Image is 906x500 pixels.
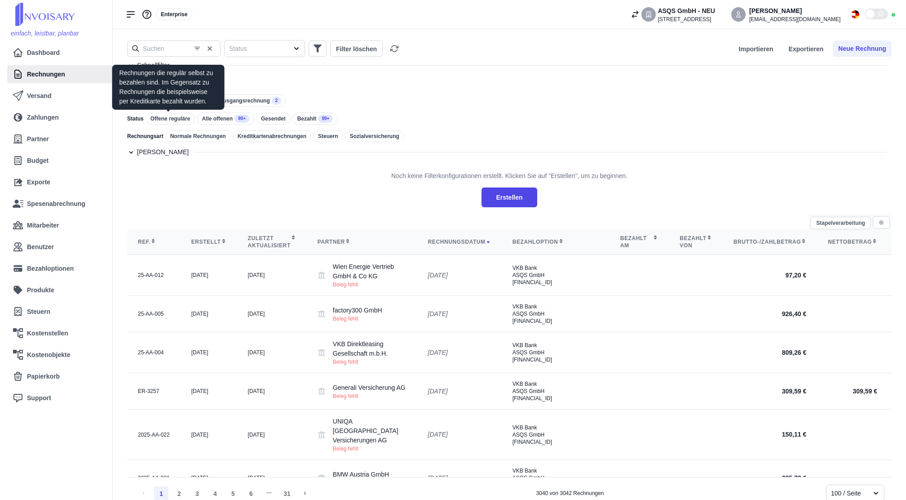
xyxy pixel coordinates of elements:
[783,40,830,57] button: Exportieren
[737,309,807,319] div: 926,40 €
[11,30,79,37] span: einfach, leistbar, planbar
[146,113,195,125] div: Offene reguläre
[513,424,599,446] div: VKB Bank ASQS GmbH [FINANCIAL_ID]
[620,235,659,249] div: Bezahlt am
[13,65,105,83] a: Rechnungen
[214,94,286,107] div: Ausgangsrechnung
[27,199,85,209] span: Spesenabrechnung
[13,152,109,170] a: Budget
[734,238,807,246] div: Brutto-/Zahlbetrag
[428,387,491,396] div: [DATE]
[749,16,840,23] div: [EMAIL_ADDRESS][DOMAIN_NAME]
[851,10,859,18] img: Flag_de.svg
[191,349,226,356] div: [DATE]
[318,238,407,246] div: Partner
[27,48,60,58] span: Dashboard
[13,130,105,148] a: Partner
[333,262,407,288] div: Wien Energie Vertrieb GmbH & Co KG
[658,6,715,16] div: ASQS GmbH - NEU
[165,130,231,142] div: Normale Rechnungen
[333,339,407,366] div: VKB Direktleasing Gesellschaft m.b.H.
[138,388,170,395] div: ER-3257
[391,164,628,187] div: Noch keine Filterkonfigurationen erstellt. Klicken Sie auf "Erstellen", um zu beginnen.
[137,147,189,157] h7: [PERSON_NAME]
[428,309,491,319] div: [DATE]
[428,473,491,483] div: [DATE]
[345,130,404,142] div: Sozialversicherung
[27,264,74,273] span: Bezahloptionen
[27,242,54,252] span: Benutzer
[333,358,407,366] div: Beleg fehlt
[737,348,807,357] div: 809,26 €
[513,467,599,489] div: VKB Bank ASQS GmbH [FINANCIAL_ID]
[191,474,226,482] div: [DATE]
[737,271,807,280] div: 97,20 €
[749,6,840,16] div: [PERSON_NAME]
[313,130,343,142] div: Steuern
[248,235,296,249] div: Zuletzt aktualisiert
[138,474,170,482] div: 2025-AA-021
[127,115,144,122] span: Status
[13,259,105,277] a: Bezahloptionen
[810,217,871,229] button: Stapelverarbeitung
[13,303,105,321] a: Steuern
[292,112,338,125] div: Bezahlt
[138,238,170,246] div: Ref.
[536,490,604,497] div: 3040 von 3042 Rechnungen
[658,16,715,23] div: [STREET_ADDRESS]
[333,281,407,288] div: Beleg fehlt
[272,97,282,105] span: 2
[428,238,491,246] div: Rechnungsdatum
[13,238,109,256] a: Benutzer
[248,431,296,438] div: [DATE]
[191,238,226,246] div: Erstellt
[27,221,59,230] span: Mitarbeiter
[248,272,296,279] div: [DATE]
[191,431,226,438] div: [DATE]
[428,430,491,439] div: [DATE]
[13,87,109,105] a: Versand
[333,383,406,400] div: Generali Versicherung AG
[137,61,169,70] h7: Schnellfilter
[309,40,327,57] button: Weitere Filter anzeigen
[27,393,51,403] span: Support
[197,112,254,125] div: Alle offenen
[191,388,226,395] div: [DATE]
[27,91,51,101] span: Versand
[333,445,407,452] div: Beleg fehlt
[191,272,226,279] div: [DATE]
[892,13,895,17] div: Online
[513,342,599,363] div: VKB Bank ASQS GmbH [FINANCIAL_ID]
[27,329,68,338] span: Kostenstellen
[256,113,291,125] div: Gesendet
[828,238,877,246] div: Nettobetrag
[13,44,109,62] a: Dashboard
[27,286,54,295] span: Produkte
[513,303,599,325] div: VKB Bank ASQS GmbH [FINANCIAL_ID]
[737,430,807,439] div: 150,11 €
[248,310,296,317] div: [DATE]
[333,315,382,322] div: Beleg fehlt
[733,40,779,57] button: Importieren
[680,235,712,249] div: Bezahlt von
[737,387,807,396] div: 309,59 €
[13,195,109,213] a: Spesenabrechnung
[27,372,60,381] span: Papierkorb
[248,349,296,356] div: [DATE]
[833,40,892,57] button: Neue Rechnung
[13,367,109,385] a: Papierkorb
[333,417,407,452] div: UNIQA [GEOGRAPHIC_DATA] Versicherungen AG
[27,156,49,165] span: Budget
[333,470,389,487] div: BMW Austria GmbH
[13,173,109,191] a: Exporte
[127,133,164,140] span: Rechnungsart
[13,389,109,407] a: Support
[831,489,863,498] div: 100 / Seite
[13,324,105,342] a: Kostenstellen
[482,187,537,207] button: Erstellen
[13,108,109,126] a: Zahlungen
[233,130,311,142] div: Kreditkartenabrechnungen
[333,306,382,322] div: factory300 GmbH
[138,431,170,438] div: 2025-AA-022
[513,264,599,286] div: VKB Bank ASQS GmbH [FINANCIAL_ID]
